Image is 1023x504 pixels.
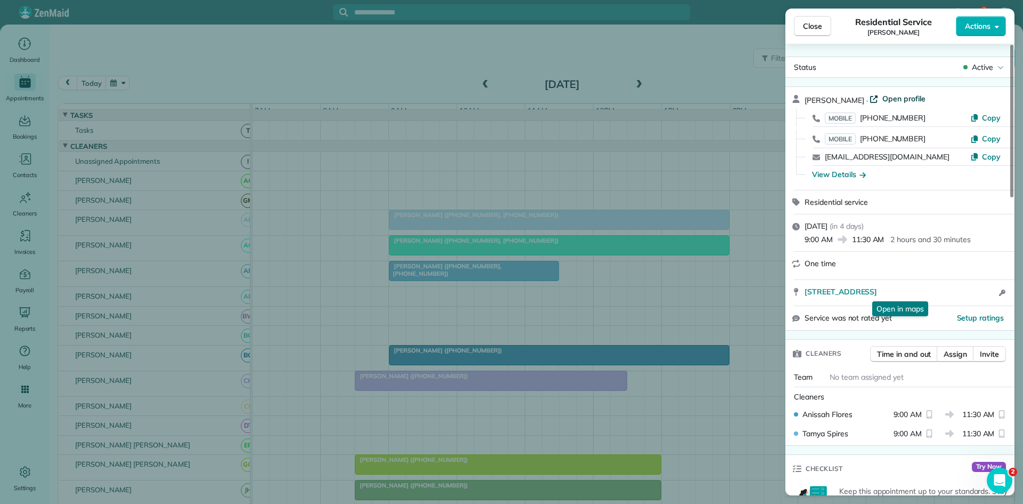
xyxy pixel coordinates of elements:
[962,428,995,439] span: 11:30 AM
[972,462,1006,473] span: Try Now
[794,372,813,382] span: Team
[855,15,931,28] span: Residential Service
[860,134,925,143] span: [PHONE_NUMBER]
[982,152,1001,162] span: Copy
[794,392,824,402] span: Cleaners
[802,409,852,420] span: Anissah Flores
[794,62,816,72] span: Status
[870,93,925,104] a: Open profile
[1009,468,1017,476] span: 2
[937,346,974,362] button: Assign
[987,468,1012,493] iframe: Intercom live chat
[825,113,925,123] a: MOBILE[PHONE_NUMBER]
[872,301,928,316] p: Open in maps
[805,197,868,207] span: Residential service
[890,234,970,245] p: 2 hours and 30 minutes
[970,113,1001,123] button: Copy
[877,349,931,359] span: Time in and out
[982,134,1001,143] span: Copy
[894,428,922,439] span: 9:00 AM
[965,21,990,31] span: Actions
[870,346,938,362] button: Time in and out
[980,349,999,359] span: Invite
[962,409,995,420] span: 11:30 AM
[830,372,904,382] span: No team assigned yet
[802,428,848,439] span: Tamya Spires
[860,113,925,123] span: [PHONE_NUMBER]
[825,133,856,145] span: MOBILE
[825,113,856,124] span: MOBILE
[805,286,877,297] span: [STREET_ADDRESS]
[803,21,822,31] span: Close
[805,259,836,268] span: One time
[944,349,967,359] span: Assign
[806,348,841,359] span: Cleaners
[973,346,1006,362] button: Invite
[982,113,1001,123] span: Copy
[806,463,843,474] span: Checklist
[825,133,925,144] a: MOBILE[PHONE_NUMBER]
[882,93,925,104] span: Open profile
[864,96,870,105] span: ·
[805,286,996,297] a: [STREET_ADDRESS]
[830,221,864,231] span: ( in 4 days )
[894,409,922,420] span: 9:00 AM
[805,234,833,245] span: 9:00 AM
[794,16,831,36] button: Close
[812,169,866,180] button: View Details
[805,95,864,105] span: [PERSON_NAME]
[970,151,1001,162] button: Copy
[972,62,993,73] span: Active
[957,313,1004,323] span: Setup ratings
[805,221,827,231] span: [DATE]
[970,133,1001,144] button: Copy
[825,152,949,162] a: [EMAIL_ADDRESS][DOMAIN_NAME]
[996,286,1008,299] button: Open access information
[867,28,920,37] span: [PERSON_NAME]
[852,234,884,245] span: 11:30 AM
[957,313,1004,323] button: Setup ratings
[805,313,892,324] span: Service was not rated yet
